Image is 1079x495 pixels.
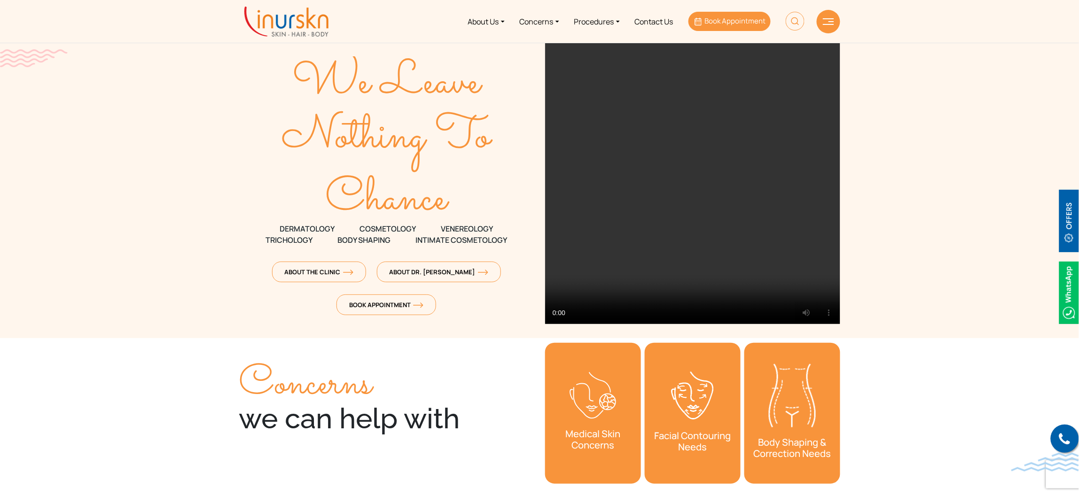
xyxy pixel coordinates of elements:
text: Nothing To [282,102,494,172]
span: VENEREOLOGY [441,223,493,234]
a: About Dr. [PERSON_NAME]orange-arrow [377,262,501,282]
a: About The Clinicorange-arrow [272,262,366,282]
div: 1 / 2 [645,343,741,484]
img: orange-arrow [413,302,423,308]
img: orange-arrow [343,270,353,275]
span: About Dr. [PERSON_NAME] [390,268,488,276]
img: inurskn-logo [244,7,328,37]
span: About The Clinic [285,268,353,276]
span: COSMETOLOGY [360,223,416,234]
h3: Medical Skin Concerns [545,424,641,456]
img: Body-Shaping-&-Correction-Needs [769,364,816,427]
span: Intimate Cosmetology [415,234,507,246]
div: 1 / 2 [545,343,641,484]
img: orange-arrow [478,270,488,275]
a: Medical Skin Concerns [545,343,641,484]
span: Book Appointment [349,301,423,309]
h3: Facial Contouring Needs [645,425,741,457]
h3: Body Shaping & Correction Needs [744,432,840,464]
img: Facial Contouring Needs-icon-1 [669,370,716,421]
a: Concerns [512,4,567,39]
span: Body Shaping [337,234,391,246]
span: TRICHOLOGY [266,234,313,246]
span: Concerns [239,354,372,416]
a: Whatsappicon [1059,287,1079,297]
div: 2 / 2 [744,343,840,484]
text: We Leave [292,48,483,118]
img: Concerns-icon1 [570,372,617,419]
span: Book Appointment [704,16,766,26]
a: Body Shaping & Correction Needs [744,343,840,484]
a: About Us [461,4,512,39]
img: bluewave [1011,453,1079,472]
img: HeaderSearch [786,12,805,31]
a: Book Appointment [688,12,771,31]
img: offerBt [1059,190,1079,252]
a: Book Appointmentorange-arrow [336,294,436,315]
img: Whatsappicon [1059,262,1079,324]
div: we can help with [239,366,534,435]
span: DERMATOLOGY [280,223,335,234]
a: Facial Contouring Needs [645,343,741,484]
a: Contact Us [627,4,681,39]
img: hamLine.svg [823,18,834,25]
a: Procedures [567,4,627,39]
text: Chance [326,165,450,234]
